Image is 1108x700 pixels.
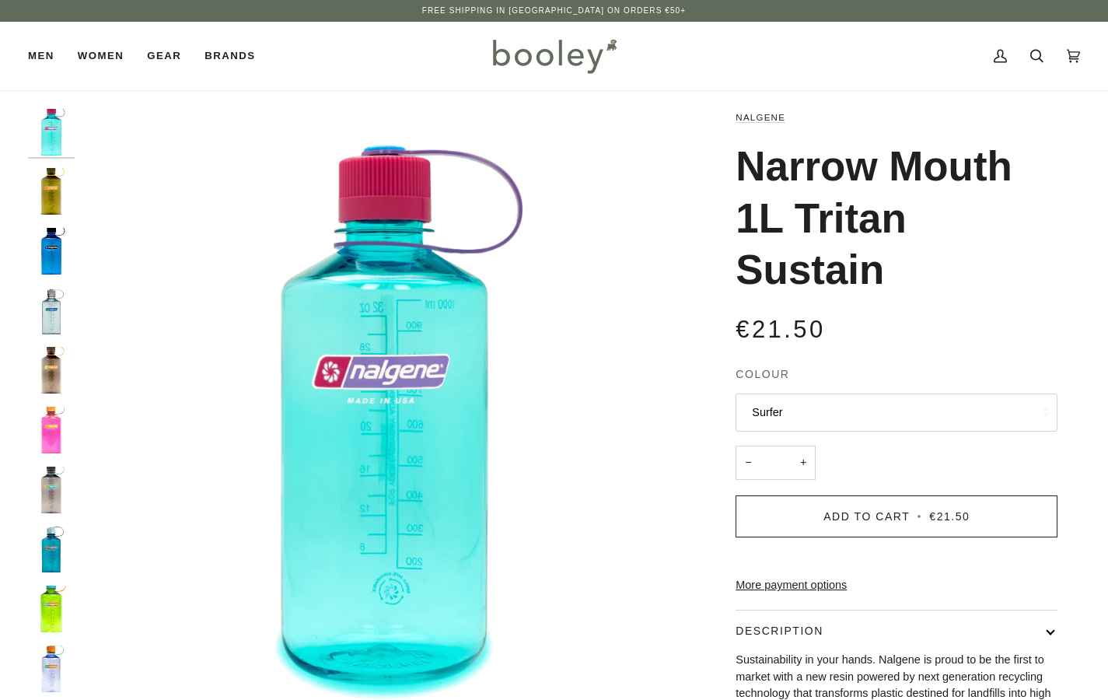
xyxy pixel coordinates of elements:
[28,646,75,692] img: Narrow Mouth 1L Tritan Sustain
[28,526,75,572] img: Narrow Mouth 1L Tritan Sustain
[736,495,1057,537] button: Add to Cart • €21.50
[486,33,622,79] img: Booley
[28,228,75,275] img: Nalgene Narrow Mouth 1L Tritan Sustain Slate Blue - Booley Galway
[28,109,75,156] img: Nalgene Narrow Mouth 1L Tritan Sustain Surfer - Booley Galway
[78,48,124,64] span: Women
[28,48,54,64] span: Men
[914,510,924,523] span: •
[147,48,181,64] span: Gear
[28,22,66,90] a: Men
[736,394,1057,432] button: Surfer
[736,577,1057,594] a: More payment options
[28,347,75,394] img: Nalgene Narrow Mouth 1L Tritan Sustain Woodsman - Booley Galway
[28,288,75,334] img: Narrow Mouth 1L Tritan Sustain
[193,22,267,90] a: Brands
[66,22,135,90] a: Women
[736,113,785,122] a: Nalgene
[929,510,970,523] span: €21.50
[823,510,910,523] span: Add to Cart
[736,611,1057,652] button: Description
[736,316,825,343] span: €21.50
[28,467,75,513] img: Nalgene Narrow Mouth 1L Tritan Sustain Aubergine - Booley Galway
[736,446,816,481] input: Quantity
[736,141,1046,295] h1: Narrow Mouth 1L Tritan Sustain
[422,5,686,17] p: Free Shipping in [GEOGRAPHIC_DATA] on Orders €50+
[135,22,193,90] a: Gear
[28,586,75,632] img: Narrow Mouth 1L Tritan Sustain
[28,168,75,215] img: Nalgene Narrow Mouth 1L Tritan Sustain Olive - Booley Galway
[791,446,816,481] button: +
[204,48,255,64] span: Brands
[28,407,75,453] img: Nalgene Narrow Mouth 1L Tritan Sustain Flamingo - Booley Galway
[736,366,789,383] span: Colour
[736,446,760,481] button: −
